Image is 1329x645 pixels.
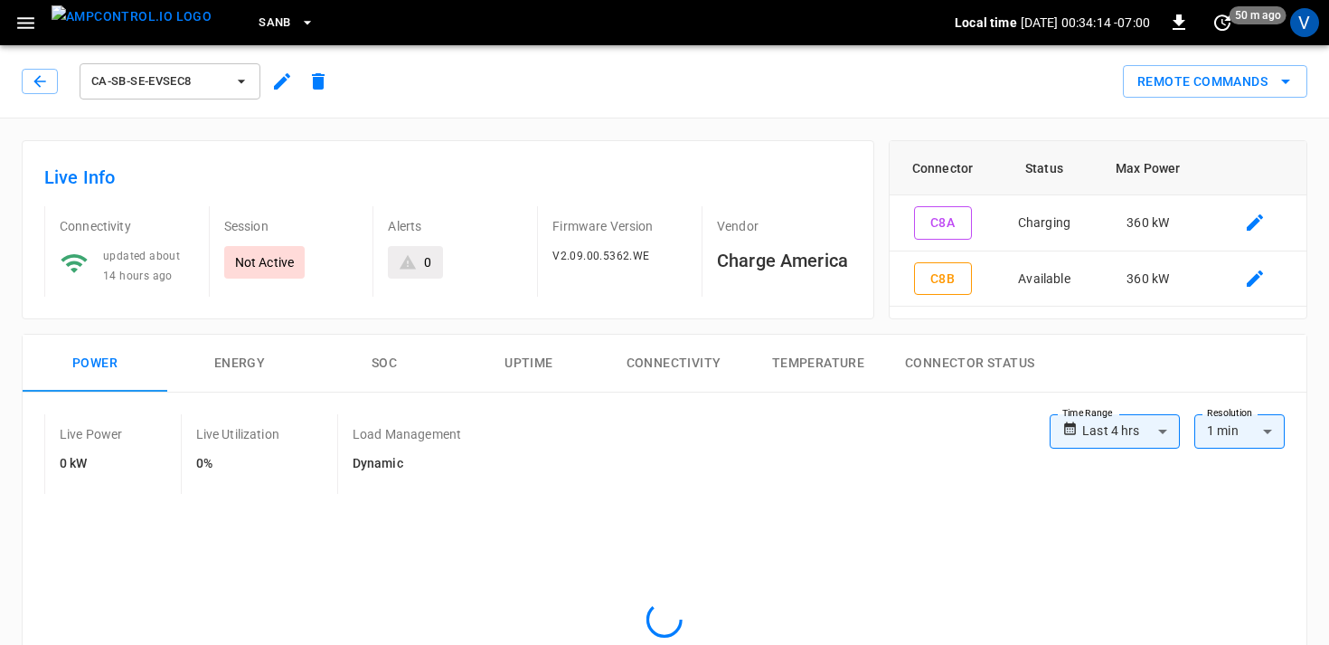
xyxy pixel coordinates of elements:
label: Time Range [1062,406,1113,421]
span: V2.09.00.5362.WE [552,250,649,262]
span: SanB [259,13,291,33]
button: Connectivity [601,335,746,393]
th: Max Power [1092,141,1203,195]
p: Live Power [60,425,123,443]
img: ampcontrol.io logo [52,5,212,28]
span: ca-sb-se-evseC8 [91,71,225,92]
button: Energy [167,335,312,393]
button: ca-sb-se-evseC8 [80,63,260,100]
button: Uptime [457,335,601,393]
h6: Live Info [44,163,852,192]
button: C8B [914,262,972,296]
td: 360 kW [1092,195,1203,251]
button: SOC [312,335,457,393]
p: Live Utilization [196,425,279,443]
div: 0 [424,253,431,271]
label: Resolution [1207,406,1252,421]
th: Status [996,141,1093,195]
table: connector table [890,141,1306,307]
button: Remote Commands [1123,65,1307,99]
button: Temperature [746,335,891,393]
h6: 0 kW [60,454,123,474]
div: Last 4 hrs [1082,414,1180,449]
button: Connector Status [891,335,1049,393]
td: Charging [996,195,1093,251]
h6: 0% [196,454,279,474]
div: remote commands options [1123,65,1307,99]
th: Connector [890,141,996,195]
p: Alerts [388,217,523,235]
td: 360 kW [1092,251,1203,308]
p: Vendor [717,217,852,235]
div: 1 min [1194,414,1285,449]
h6: Charge America [717,246,852,275]
h6: Dynamic [353,454,461,474]
button: Power [23,335,167,393]
td: Available [996,251,1093,308]
span: 50 m ago [1230,6,1287,24]
button: set refresh interval [1208,8,1237,37]
p: Session [224,217,359,235]
p: Not Active [235,253,295,271]
button: SanB [251,5,322,41]
div: profile-icon [1290,8,1319,37]
span: updated about 14 hours ago [103,250,180,282]
p: Load Management [353,425,461,443]
p: Firmware Version [552,217,687,235]
p: [DATE] 00:34:14 -07:00 [1021,14,1150,32]
button: C8A [914,206,972,240]
p: Connectivity [60,217,194,235]
p: Local time [955,14,1017,32]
